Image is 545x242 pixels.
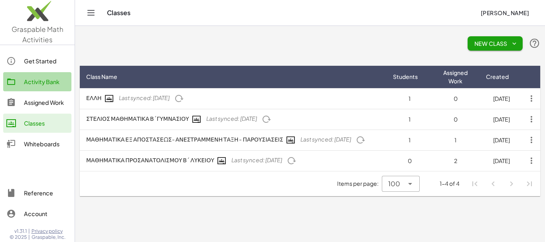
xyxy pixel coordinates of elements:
div: Get Started [24,56,68,66]
button: [PERSON_NAME] [474,6,535,20]
span: | [28,234,30,240]
a: Privacy policy [32,228,65,234]
span: Last synced: [DATE] [206,115,257,122]
span: [PERSON_NAME] [480,9,529,16]
td: 0 [387,150,432,171]
nav: Pagination Navigation [466,175,539,193]
span: Graspable, Inc. [32,234,65,240]
span: Created [486,73,509,81]
td: 1 [387,88,432,109]
td: ΜΑΘΗΜΑΤΙΚΑ ΕΞ ΑΠΟΣΤΑΣΕΩΣ- ΑΝΕΣΤΡΑΜΜΕΝΗ ΤΑΞΗ - ΠΑΡΟΥΣΙΑΣΕΙΣ [80,130,387,150]
span: 0 [454,116,458,123]
a: Whiteboards [3,134,71,153]
span: 100 [388,179,400,189]
td: 1 [387,130,432,150]
div: 1-4 of 4 [440,179,460,188]
td: [DATE] [478,88,524,109]
td: 1 [387,109,432,130]
td: ΣΤΕΛΙΟΣ ΜΑΘΗΜΑΤΙΚΑ Β΄ΓΥΜΝΑΣΙΟΥ [80,109,387,130]
span: Assigned Work [439,69,472,85]
div: Account [24,209,68,218]
td: [DATE] [478,150,524,171]
span: Last synced: [DATE] [119,94,170,101]
div: Whiteboards [24,139,68,149]
button: Toggle navigation [85,6,97,19]
button: New Class [468,36,523,51]
span: Students [393,73,418,81]
span: © 2025 [10,234,27,240]
a: Get Started [3,51,71,71]
td: [DATE] [478,109,524,130]
div: Assigned Work [24,98,68,107]
span: Last synced: [DATE] [300,136,351,143]
span: v1.31.1 [14,228,27,234]
a: Reference [3,183,71,203]
div: Classes [24,118,68,128]
span: Items per page: [337,179,382,188]
span: New Class [474,40,516,47]
span: 2 [454,157,457,164]
div: Activity Bank [24,77,68,87]
span: 0 [454,95,458,102]
a: Assigned Work [3,93,71,112]
td: ΕΛΛΗ [80,88,387,109]
a: Classes [3,114,71,133]
td: ΜΑΘΗΜΑΤΙΚΑ ΠΡΟΣΑΝΑΤΟΛΙΣΜΟΥ Β΄ ΛΥΚΕΙΟΥ [80,150,387,171]
span: | [28,228,30,234]
td: [DATE] [478,130,524,150]
span: Last synced: [DATE] [231,156,282,163]
a: Account [3,204,71,223]
span: 1 [454,136,456,144]
a: Activity Bank [3,72,71,91]
div: Reference [24,188,68,198]
span: Class Name [86,73,117,81]
span: Graspable Math Activities [12,25,63,44]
